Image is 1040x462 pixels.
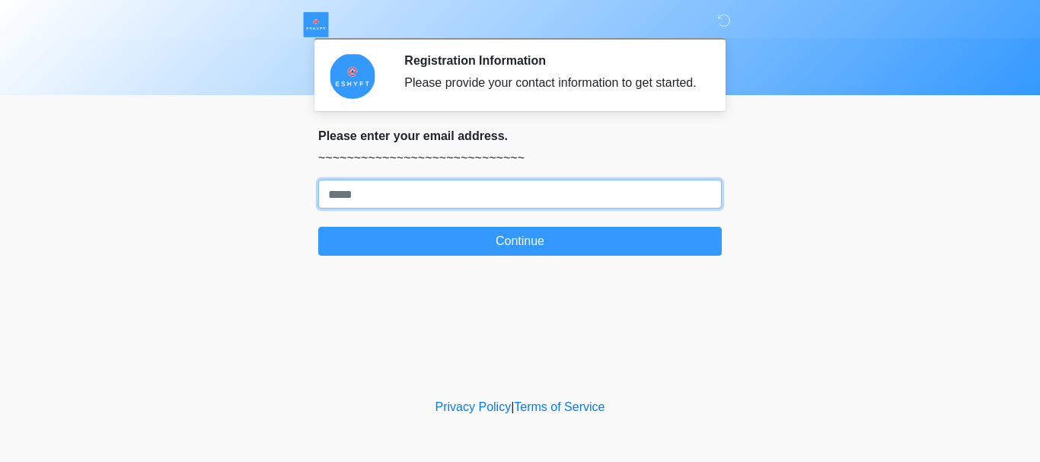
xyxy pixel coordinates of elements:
h2: Please enter your email address. [318,129,722,143]
a: Privacy Policy [435,400,512,413]
button: Continue [318,227,722,256]
p: ~~~~~~~~~~~~~~~~~~~~~~~~~~~~~ [318,149,722,167]
img: Agent Avatar [330,53,375,99]
a: Terms of Service [514,400,605,413]
img: ESHYFT Logo [303,11,329,37]
a: | [511,400,514,413]
h2: Registration Information [404,53,699,68]
div: Please provide your contact information to get started. [404,74,699,92]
